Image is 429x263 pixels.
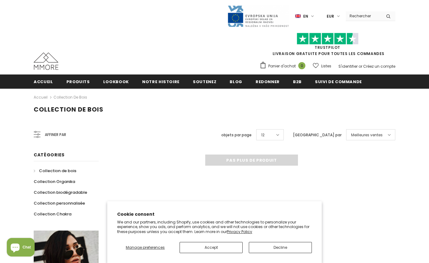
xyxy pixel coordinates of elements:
a: TrustPilot [315,45,340,50]
a: Produits [66,74,90,88]
a: S'identifier [338,64,358,69]
a: Collection Chakra [34,209,71,219]
a: Accueil [34,74,53,88]
img: i-lang-1.png [295,14,301,19]
span: Panier d'achat [268,63,296,69]
a: soutenez [193,74,216,88]
span: Accueil [34,79,53,85]
a: Collection de bois [34,165,76,176]
a: Créez un compte [363,64,395,69]
p: We and our partners, including Shopify, use cookies and other technologies to personalize your ex... [117,220,312,234]
span: Collection biodégradable [34,189,87,195]
label: [GEOGRAPHIC_DATA] par [293,132,342,138]
span: Catégories [34,152,65,158]
span: 12 [261,132,265,138]
span: Suivi de commande [315,79,362,85]
img: Faites confiance aux étoiles pilotes [297,33,359,45]
span: Blog [230,79,242,85]
a: Privacy Policy [227,229,252,234]
button: Accept [180,242,243,253]
span: Collection de bois [34,105,104,114]
span: Affiner par [45,131,66,138]
span: B2B [293,79,302,85]
a: B2B [293,74,302,88]
a: Javni Razpis [227,13,289,19]
img: Cas MMORE [34,53,58,70]
span: Meilleures ventes [351,132,383,138]
img: Javni Razpis [227,5,289,28]
span: Collection Chakra [34,211,71,217]
a: Panier d'achat 0 [260,62,308,71]
span: LIVRAISON GRATUITE POUR TOUTES LES COMMANDES [260,36,395,56]
span: Collection de bois [39,168,76,174]
span: or [359,64,362,69]
span: EUR [327,13,334,19]
span: Collection personnalisée [34,200,85,206]
a: Suivi de commande [315,74,362,88]
a: Accueil [34,94,48,101]
input: Search Site [346,11,381,20]
span: en [303,13,308,19]
span: soutenez [193,79,216,85]
a: Redonner [256,74,280,88]
a: Collection personnalisée [34,198,85,209]
a: Notre histoire [142,74,180,88]
label: objets par page [221,132,252,138]
span: Produits [66,79,90,85]
span: Notre histoire [142,79,180,85]
a: Collection de bois [53,95,87,100]
button: Manage preferences [117,242,173,253]
span: Collection Organika [34,179,75,185]
a: Lookbook [103,74,129,88]
h2: Cookie consent [117,211,312,218]
a: Blog [230,74,242,88]
a: Collection Organika [34,176,75,187]
inbox-online-store-chat: Shopify online store chat [5,238,36,258]
span: Redonner [256,79,280,85]
span: Lookbook [103,79,129,85]
span: Manage preferences [126,245,165,250]
span: Listes [321,63,331,69]
button: Decline [249,242,312,253]
span: 0 [298,62,305,69]
a: Collection biodégradable [34,187,87,198]
a: Listes [313,61,331,71]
